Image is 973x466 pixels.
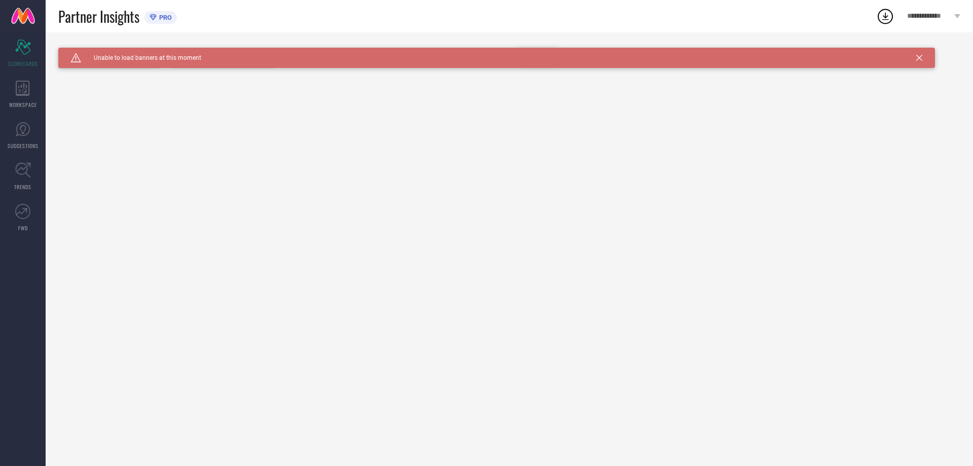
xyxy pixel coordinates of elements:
[8,60,38,67] span: SCORECARDS
[81,54,201,61] span: Unable to load banners at this moment
[876,7,894,25] div: Open download list
[157,14,172,21] span: PRO
[58,48,160,55] div: Brand
[8,142,39,150] span: SUGGESTIONS
[14,183,31,191] span: TRENDS
[18,224,28,232] span: FWD
[9,101,37,109] span: WORKSPACE
[58,6,139,27] span: Partner Insights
